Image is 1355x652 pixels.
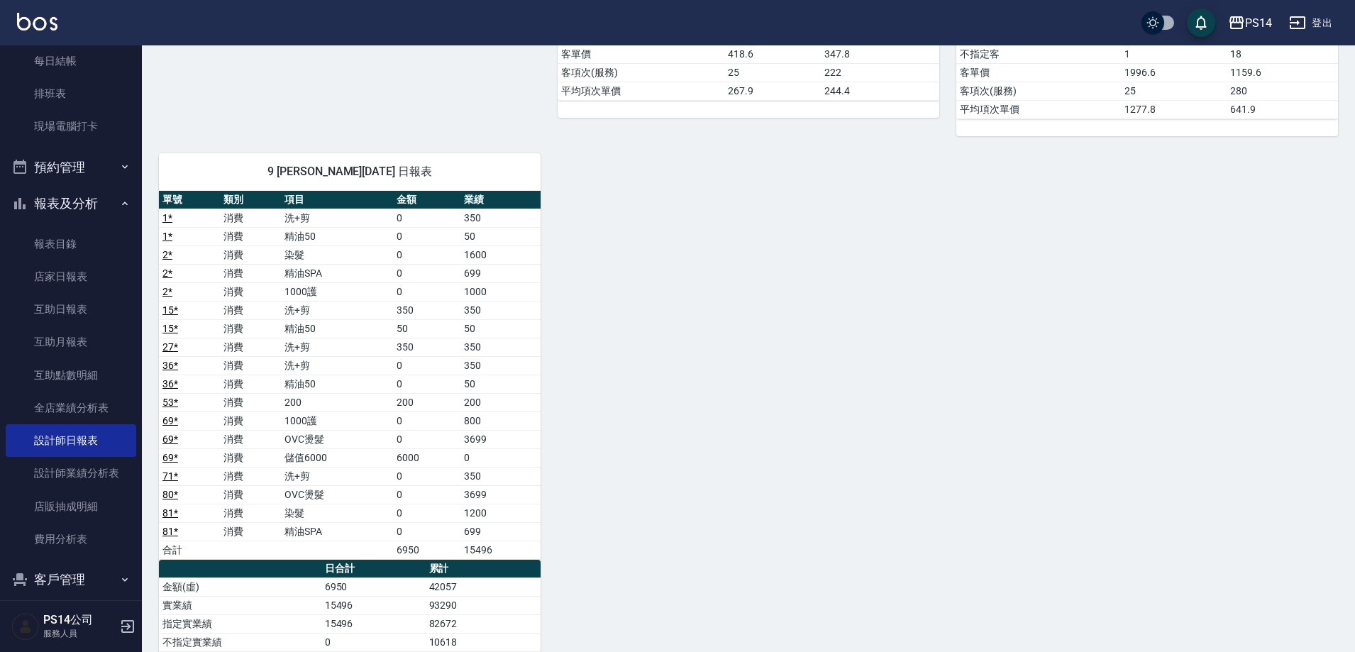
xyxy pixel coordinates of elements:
[460,338,541,356] td: 350
[6,185,136,222] button: 報表及分析
[6,260,136,293] a: 店家日報表
[460,430,541,448] td: 3699
[281,375,393,393] td: 精油50
[220,338,281,356] td: 消費
[321,633,426,651] td: 0
[220,209,281,227] td: 消費
[17,13,57,31] img: Logo
[6,490,136,523] a: 店販抽成明細
[1283,10,1338,36] button: 登出
[159,614,321,633] td: 指定實業績
[724,45,820,63] td: 418.6
[426,633,541,651] td: 10618
[6,228,136,260] a: 報表目錄
[426,578,541,596] td: 42057
[460,245,541,264] td: 1600
[281,282,393,301] td: 1000護
[558,82,724,100] td: 平均項次單價
[426,560,541,578] th: 累計
[43,627,116,640] p: 服務人員
[6,561,136,598] button: 客戶管理
[281,393,393,411] td: 200
[159,191,220,209] th: 單號
[281,209,393,227] td: 洗+剪
[393,319,460,338] td: 50
[1245,14,1272,32] div: PS14
[321,578,426,596] td: 6950
[220,430,281,448] td: 消費
[393,301,460,319] td: 350
[460,375,541,393] td: 50
[220,448,281,467] td: 消費
[393,411,460,430] td: 0
[43,613,116,627] h5: PS14公司
[281,338,393,356] td: 洗+剪
[1227,82,1338,100] td: 280
[393,227,460,245] td: 0
[220,282,281,301] td: 消費
[6,77,136,110] a: 排班表
[159,578,321,596] td: 金額(虛)
[1187,9,1215,37] button: save
[1227,63,1338,82] td: 1159.6
[393,522,460,541] td: 0
[393,467,460,485] td: 0
[281,227,393,245] td: 精油50
[11,612,40,641] img: Person
[821,82,939,100] td: 244.4
[220,522,281,541] td: 消費
[281,467,393,485] td: 洗+剪
[460,264,541,282] td: 699
[393,393,460,411] td: 200
[6,424,136,457] a: 設計師日報表
[460,191,541,209] th: 業績
[460,411,541,430] td: 800
[6,392,136,424] a: 全店業績分析表
[558,45,724,63] td: 客單價
[159,541,220,559] td: 合計
[220,393,281,411] td: 消費
[6,326,136,358] a: 互助月報表
[460,282,541,301] td: 1000
[159,633,321,651] td: 不指定實業績
[159,596,321,614] td: 實業績
[460,227,541,245] td: 50
[956,45,1121,63] td: 不指定客
[460,504,541,522] td: 1200
[393,485,460,504] td: 0
[220,227,281,245] td: 消費
[956,63,1121,82] td: 客單價
[821,63,939,82] td: 222
[393,191,460,209] th: 金額
[220,467,281,485] td: 消費
[1227,45,1338,63] td: 18
[6,149,136,186] button: 預約管理
[1121,45,1227,63] td: 1
[281,485,393,504] td: OVC燙髮
[393,356,460,375] td: 0
[220,504,281,522] td: 消費
[281,301,393,319] td: 洗+剪
[321,560,426,578] th: 日合計
[460,485,541,504] td: 3699
[281,411,393,430] td: 1000護
[460,522,541,541] td: 699
[1222,9,1278,38] button: PS14
[6,293,136,326] a: 互助日報表
[393,338,460,356] td: 350
[220,245,281,264] td: 消費
[460,541,541,559] td: 15496
[6,45,136,77] a: 每日結帳
[393,375,460,393] td: 0
[724,63,820,82] td: 25
[393,541,460,559] td: 6950
[460,356,541,375] td: 350
[460,301,541,319] td: 350
[220,375,281,393] td: 消費
[6,598,136,635] button: 員工及薪資
[956,100,1121,118] td: 平均項次單價
[1121,63,1227,82] td: 1996.6
[159,191,541,560] table: a dense table
[821,45,939,63] td: 347.8
[393,264,460,282] td: 0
